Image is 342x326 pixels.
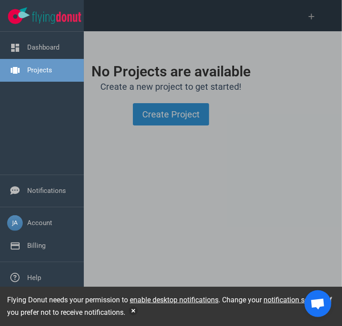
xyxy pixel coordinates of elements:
a: Account [27,219,52,227]
a: enable desktop notifications [130,296,218,304]
span: Flying Donut needs your permission to [7,296,218,304]
a: Billing [27,242,45,250]
a: Projects [27,66,52,74]
img: Flying Donut text logo [32,12,81,24]
a: Notifications [27,187,66,195]
a: Dashboard [27,43,59,51]
a: Help [27,274,41,282]
a: notification settings [264,296,326,304]
div: Chat abierto [305,290,331,317]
